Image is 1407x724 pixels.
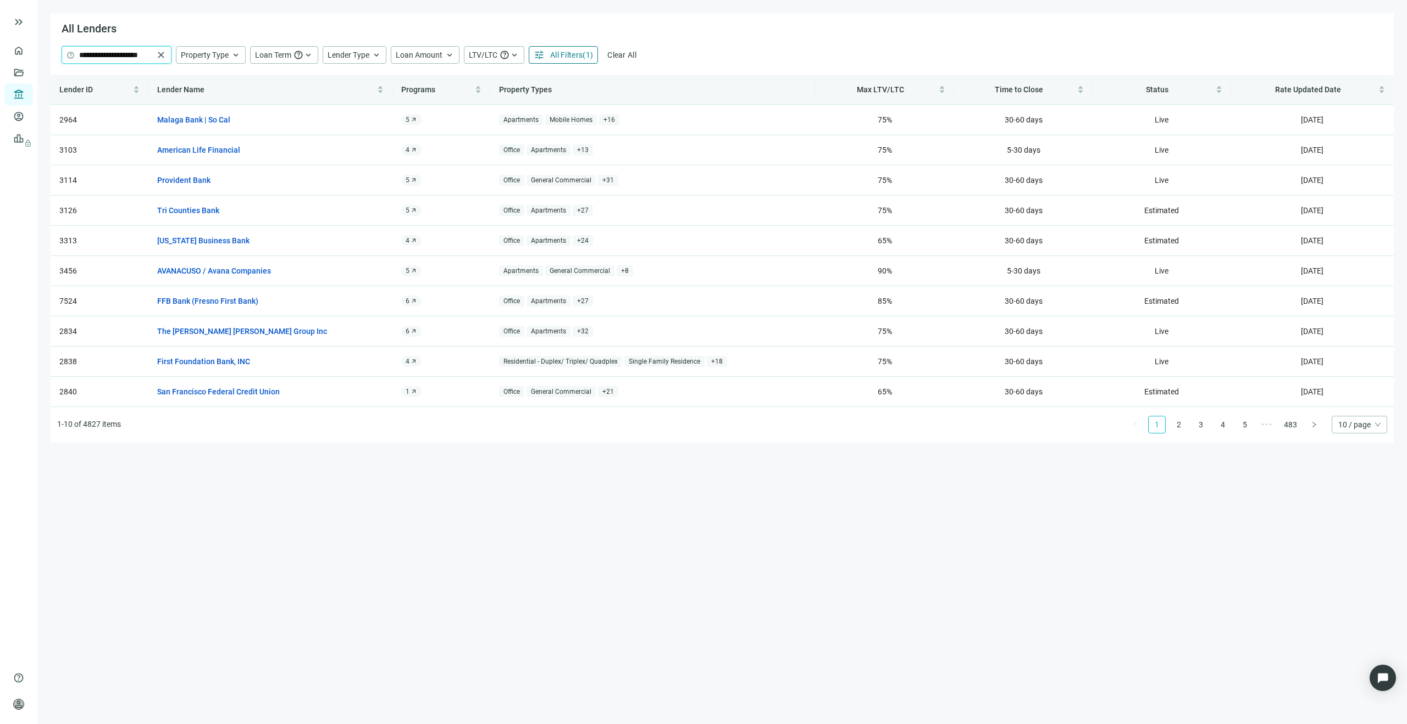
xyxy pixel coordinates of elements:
span: Property Type [181,51,229,59]
button: keyboard_double_arrow_right [12,15,25,29]
span: 90 % [878,266,892,275]
a: 1 [1149,416,1165,433]
td: 5-30 days [954,135,1093,165]
span: [DATE] [1301,176,1323,185]
span: + 27 [573,205,593,216]
span: arrow_outward [411,177,417,183]
span: Live [1155,115,1168,124]
td: 30-60 days [954,377,1093,407]
li: 1 [1148,416,1166,433]
span: Rate Updated Date [1275,85,1341,94]
span: + 32 [573,326,593,337]
span: 5 [406,176,409,185]
td: 30-60 days [954,286,1093,316]
a: 4 [1215,416,1231,433]
span: [DATE] [1301,266,1323,275]
span: LTV/LTC [469,51,497,59]
td: 5-30 days [954,256,1093,286]
span: Property Types [499,85,552,94]
span: [DATE] [1301,206,1323,215]
td: 3103 [51,135,148,165]
span: + 16 [599,114,619,126]
span: Residential - Duplex/ Triplex/ Quadplex [499,356,622,367]
span: 75 % [878,357,892,366]
span: 65 % [878,387,892,396]
span: [DATE] [1301,115,1323,124]
span: 75 % [878,115,892,124]
a: [US_STATE] Business Bank [157,235,250,247]
span: Time to Close [995,85,1043,94]
td: 2838 [51,347,148,377]
span: 1 [406,387,409,396]
span: Office [499,326,524,337]
span: [DATE] [1301,146,1323,154]
span: [DATE] [1301,236,1323,245]
td: 2964 [51,105,148,135]
span: Programs [401,85,435,94]
span: General Commercial [527,386,596,398]
span: 4 [406,146,409,154]
span: Office [499,235,524,247]
span: Apartments [527,235,570,247]
span: Live [1155,176,1168,185]
a: AVANACUSO / Avana Companies [157,265,271,277]
span: arrow_outward [411,388,417,395]
span: Lender ID [59,85,93,94]
span: left [1132,421,1138,428]
span: Lender Type [328,51,369,59]
span: Live [1155,266,1168,275]
span: + 13 [573,144,593,156]
li: Next Page [1305,416,1323,433]
span: Single Family Residence [624,356,705,367]
span: 5 [406,266,409,275]
span: + 8 [617,265,633,277]
span: + 21 [598,386,618,398]
a: Malaga Bank | So Cal [157,114,230,126]
span: 10 / page [1338,416,1381,433]
span: help [500,50,509,60]
td: 30-60 days [954,105,1093,135]
span: General Commercial [527,175,596,186]
span: Apartments [527,296,570,307]
span: keyboard_arrow_up [372,50,381,60]
span: + 27 [573,296,593,307]
span: Estimated [1144,206,1179,215]
span: 75 % [878,176,892,185]
a: American Life Financial [157,144,240,156]
button: Clear All [602,46,641,64]
a: 5 [1237,416,1253,433]
span: Live [1155,146,1168,154]
span: arrow_outward [411,207,417,214]
span: person [13,699,24,710]
span: Live [1155,327,1168,336]
span: Status [1146,85,1168,94]
span: keyboard_arrow_up [445,50,455,60]
span: Office [499,144,524,156]
a: 483 [1281,416,1300,433]
td: 7524 [51,286,148,316]
span: ( 1 ) [583,51,593,59]
span: close [156,49,167,60]
div: Open Intercom Messenger [1370,665,1396,691]
span: Live [1155,357,1168,366]
li: 3 [1192,416,1210,433]
span: Mobile Homes [545,114,597,126]
td: 30-60 days [954,347,1093,377]
span: Office [499,296,524,307]
td: 3126 [51,196,148,226]
span: help [13,672,24,683]
span: Loan Term [255,51,291,59]
span: keyboard_arrow_up [303,50,313,60]
a: FFB Bank (Fresno First Bank) [157,295,258,307]
span: 4 [406,236,409,245]
a: Tri Counties Bank [157,204,219,216]
span: [DATE] [1301,357,1323,366]
span: + 18 [707,356,727,367]
span: Max LTV/LTC [857,85,904,94]
span: [DATE] [1301,297,1323,305]
span: arrow_outward [411,147,417,153]
li: 483 [1280,416,1301,433]
button: right [1305,416,1323,433]
span: right [1311,421,1317,428]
